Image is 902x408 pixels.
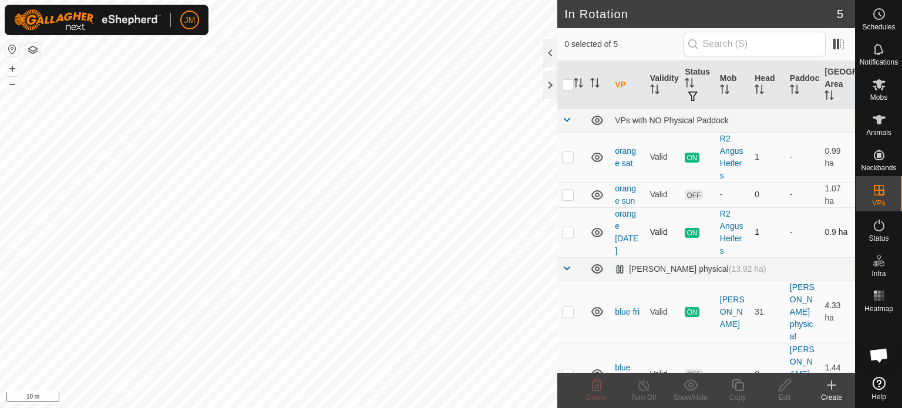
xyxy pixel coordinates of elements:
[685,153,699,163] span: ON
[790,86,799,96] p-sorticon: Activate to sort
[615,363,630,385] a: blue sat
[861,164,896,171] span: Neckbands
[620,392,667,403] div: Turn Off
[866,129,891,136] span: Animals
[869,235,888,242] span: Status
[574,80,583,89] p-sorticon: Activate to sort
[5,62,19,76] button: +
[615,116,850,125] div: VPs with NO Physical Paddock
[871,393,886,400] span: Help
[564,38,683,50] span: 0 selected of 5
[720,188,746,201] div: -
[720,133,746,182] div: R2 Angus Heifers
[871,270,886,277] span: Infra
[720,294,746,331] div: [PERSON_NAME]
[820,61,855,109] th: [GEOGRAPHIC_DATA] Area
[870,94,887,101] span: Mobs
[837,5,843,23] span: 5
[785,61,820,109] th: Paddock
[587,393,607,402] span: Delete
[615,184,636,205] a: orange sun
[667,392,714,403] div: Show/Hide
[820,281,855,343] td: 4.33 ha
[720,86,729,96] p-sorticon: Activate to sort
[820,132,855,182] td: 0.99 ha
[785,207,820,257] td: -
[684,32,826,56] input: Search (S)
[750,281,785,343] td: 31
[233,393,277,403] a: Privacy Policy
[820,343,855,405] td: 1.44 ha
[645,343,681,405] td: Valid
[14,9,161,31] img: Gallagher Logo
[685,369,702,379] span: OFF
[564,7,837,21] h2: In Rotation
[715,61,750,109] th: Mob
[615,146,636,168] a: orange sat
[785,132,820,182] td: -
[5,42,19,56] button: Reset Map
[645,182,681,207] td: Valid
[824,92,834,102] p-sorticon: Activate to sort
[861,338,897,373] div: Open chat
[755,86,764,96] p-sorticon: Activate to sort
[785,182,820,207] td: -
[714,392,761,403] div: Copy
[750,207,785,257] td: 1
[729,264,766,274] span: (13.92 ha)
[750,343,785,405] td: 0
[5,77,19,91] button: –
[820,182,855,207] td: 1.07 ha
[645,281,681,343] td: Valid
[856,372,902,405] a: Help
[645,61,681,109] th: Validity
[790,282,815,341] a: [PERSON_NAME] physical
[685,228,699,238] span: ON
[790,345,815,403] a: [PERSON_NAME] physical
[590,80,600,89] p-sorticon: Activate to sort
[860,59,898,66] span: Notifications
[685,80,694,89] p-sorticon: Activate to sort
[645,132,681,182] td: Valid
[750,61,785,109] th: Head
[750,182,785,207] td: 0
[808,392,855,403] div: Create
[820,207,855,257] td: 0.9 ha
[26,43,40,57] button: Map Layers
[615,209,638,255] a: orange [DATE]
[290,393,325,403] a: Contact Us
[685,190,702,200] span: OFF
[720,368,746,380] div: -
[184,14,196,26] span: JM
[862,23,895,31] span: Schedules
[615,264,766,274] div: [PERSON_NAME] physical
[645,207,681,257] td: Valid
[685,307,699,317] span: ON
[610,61,645,109] th: VP
[615,307,640,316] a: blue fri
[720,208,746,257] div: R2 Angus Heifers
[872,200,885,207] span: VPs
[864,305,893,312] span: Heatmap
[750,132,785,182] td: 1
[650,86,659,96] p-sorticon: Activate to sort
[680,61,715,109] th: Status
[761,392,808,403] div: Edit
